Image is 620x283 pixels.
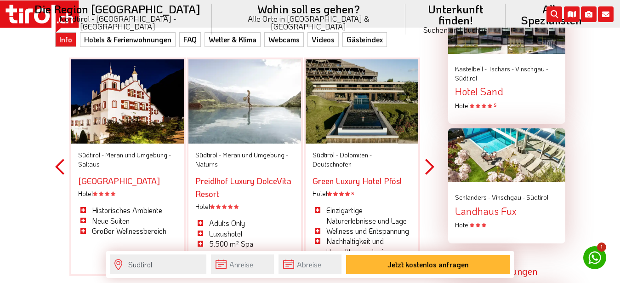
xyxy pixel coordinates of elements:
span: Kastelbell - Tschars - [455,64,514,73]
li: Historisches Ambiente [78,205,177,215]
a: Kastelbell - Tschars - Vinschgau - Südtirol Hotel Sand Hotel S [455,64,558,110]
div: Hotel [455,101,558,110]
span: Meran und Umgebung - [222,150,288,159]
div: Hotel [455,220,558,230]
a: Schlanders - Vinschgau - Südtirol Landhaus Fux Hotel [455,193,558,229]
li: 5.500 m² Spa [195,239,294,249]
div: Hotel [78,189,177,198]
div: Hotel [195,202,294,211]
span: Meran und Umgebung - [105,150,171,159]
a: Green Luxury Hotel Pfösl [313,175,402,186]
button: Jetzt kostenlos anfragen [346,255,510,274]
li: Einzigartige Naturerlebnisse und Lage [313,205,411,226]
i: Kontakt [598,6,614,22]
input: Anreise [211,254,274,274]
span: Vinschgau - [492,193,525,202]
span: Saltaus [78,160,100,168]
small: Suchen und buchen [416,26,495,34]
div: Hotel Sand [455,86,558,97]
span: Vinschgau - [515,64,548,73]
li: Adults Only [195,218,294,228]
span: 1 [597,243,606,252]
li: Wellness und Entspannung [313,226,411,236]
div: Hotel [313,189,411,198]
sup: S [494,102,496,108]
span: Südtirol [526,193,548,202]
div: Landhaus Fux [455,206,558,217]
li: Neue Suiten [78,216,177,226]
a: 1 [583,246,606,269]
li: Nachhaltigkeit und Umweltbewusstsein [313,236,411,257]
i: Fotogalerie [581,6,597,22]
input: Abreise [279,254,341,274]
a: [GEOGRAPHIC_DATA] [78,175,160,186]
small: Alle Orte in [GEOGRAPHIC_DATA] & [GEOGRAPHIC_DATA] [223,15,394,30]
small: Nordtirol - [GEOGRAPHIC_DATA] - [GEOGRAPHIC_DATA] [34,15,201,30]
span: Südtirol - [313,150,338,159]
span: Deutschnofen [313,160,352,168]
a: Preidlhof Luxury DolceVita Resort [195,175,291,199]
input: Wo soll's hingehen? [110,254,206,274]
i: Karte öffnen [564,6,580,22]
li: Luxushotel [195,229,294,239]
span: Dolomiten - [340,150,372,159]
span: Naturns [195,160,218,168]
sup: S [351,190,354,196]
li: Großer Wellnessbereich [78,226,177,236]
span: Südtirol - [78,150,104,159]
span: Schlanders - [455,193,490,202]
span: Südtirol - [195,150,221,159]
span: Südtirol [455,74,477,82]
